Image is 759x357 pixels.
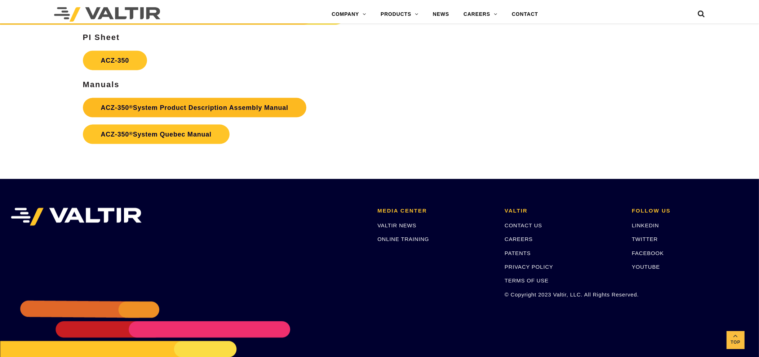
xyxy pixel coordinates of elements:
[632,264,660,270] a: YOUTUBE
[83,33,120,42] strong: PI Sheet
[505,236,533,242] a: CAREERS
[83,80,120,89] strong: Manuals
[505,277,549,284] a: TERMS OF USE
[83,51,147,70] a: ACZ-350
[11,208,142,226] img: VALTIR
[129,104,133,110] sup: ®
[505,208,621,214] h2: VALTIR
[632,208,748,214] h2: FOLLOW US
[727,338,745,347] span: Top
[83,98,306,117] a: ACZ-350®System Product Description Assembly Manual
[632,222,659,228] a: LINKEDIN
[426,7,456,22] a: NEWS
[505,264,553,270] a: PRIVACY POLICY
[377,208,494,214] h2: MEDIA CENTER
[373,7,426,22] a: PRODUCTS
[632,250,664,256] a: FACEBOOK
[505,290,621,299] p: © Copyright 2023 Valtir, LLC. All Rights Reserved.
[377,236,429,242] a: ONLINE TRAINING
[324,7,373,22] a: COMPANY
[377,222,416,228] a: VALTIR NEWS
[54,7,160,22] img: Valtir
[83,125,230,144] a: ACZ-350®System Quebec Manual
[505,222,542,228] a: CONTACT US
[456,7,505,22] a: CAREERS
[129,131,133,136] sup: ®
[505,250,531,256] a: PATENTS
[505,7,545,22] a: CONTACT
[727,331,745,349] a: Top
[632,236,658,242] a: TWITTER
